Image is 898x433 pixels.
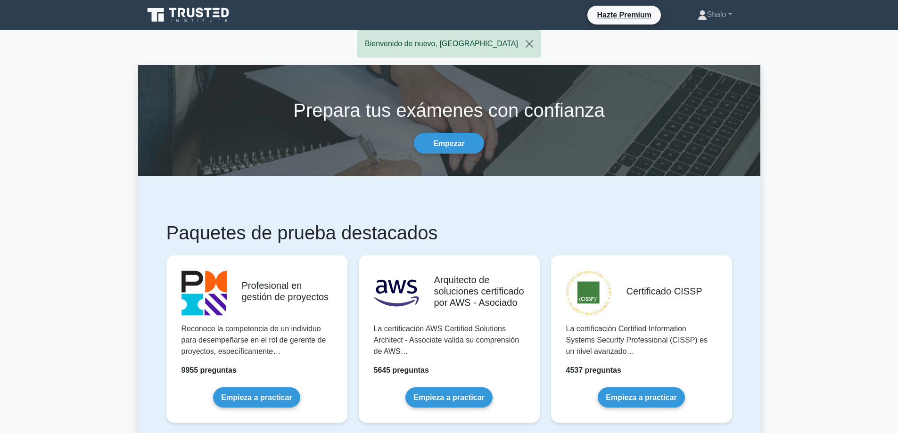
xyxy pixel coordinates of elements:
[414,133,484,153] a: Empezar
[591,9,657,21] a: Hazte Premium
[293,100,604,121] font: Prepara tus exámenes con confianza
[598,387,684,408] a: Empieza a practicar
[675,5,755,24] a: Shalo
[166,222,438,243] font: Paquetes de prueba destacados
[433,139,465,147] font: Empezar
[597,11,651,19] font: Hazte Premium
[365,40,518,48] font: Bienvenido de nuevo, [GEOGRAPHIC_DATA]
[707,10,726,18] font: Shalo
[518,31,541,57] button: Close
[405,387,492,408] a: Empieza a practicar
[213,387,300,408] a: Empieza a practicar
